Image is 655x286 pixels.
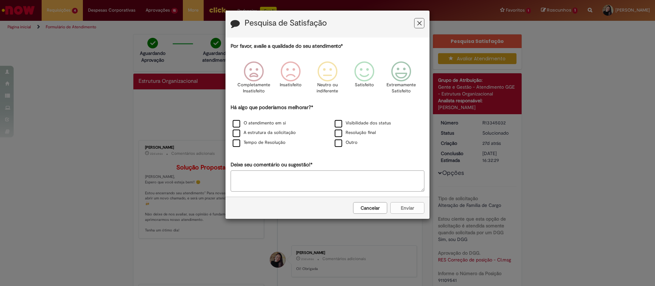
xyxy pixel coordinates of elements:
label: Deixe seu comentário ou sugestão!* [231,161,312,168]
div: Insatisfeito [273,56,308,103]
label: Visibilidade dos status [335,120,391,126]
label: O atendimento em si [233,120,286,126]
div: Neutro ou indiferente [310,56,345,103]
label: Tempo de Resolução [233,139,286,146]
button: Cancelar [353,202,387,214]
p: Neutro ou indiferente [315,82,340,94]
label: Pesquisa de Satisfação [245,19,327,28]
p: Extremamente Satisfeito [387,82,416,94]
div: Há algo que poderíamos melhorar?* [231,104,424,148]
p: Insatisfeito [280,82,302,88]
div: Satisfeito [347,56,382,103]
label: Resolução final [335,130,376,136]
label: Outro [335,139,358,146]
label: Por favor, avalie a qualidade do seu atendimento* [231,43,343,50]
div: Extremamente Satisfeito [384,56,419,103]
p: Satisfeito [355,82,374,88]
p: Completamente Insatisfeito [237,82,270,94]
label: A estrutura da solicitação [233,130,296,136]
div: Completamente Insatisfeito [236,56,271,103]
